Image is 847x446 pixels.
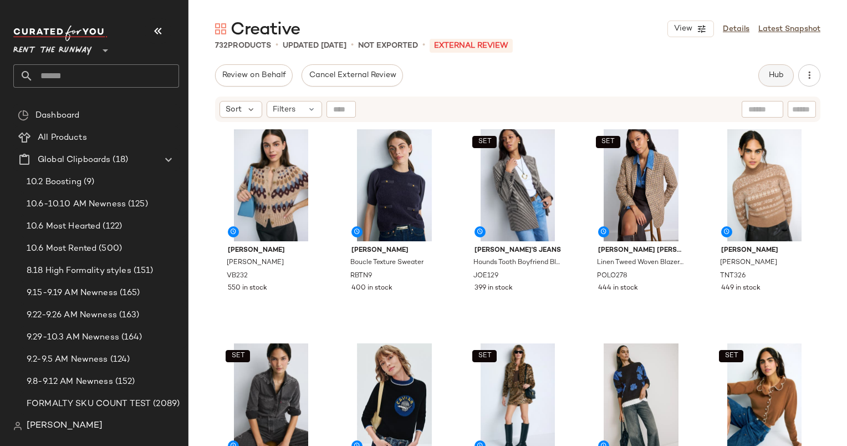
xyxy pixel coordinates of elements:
[474,283,513,293] span: 399 in stock
[35,109,79,122] span: Dashboard
[81,176,94,189] span: (9)
[598,283,638,293] span: 444 in stock
[350,271,372,281] span: RBTN9
[27,242,96,255] span: 10.6 Most Rented
[100,220,122,233] span: (122)
[667,21,714,37] button: View
[712,129,817,241] img: TNT326.jpg
[113,376,135,388] span: (152)
[231,19,300,41] span: Creative
[96,242,122,255] span: (500)
[13,38,92,58] span: Rent the Runway
[758,64,794,87] button: Hub
[219,129,323,241] img: VB232.jpg
[723,23,749,35] a: Details
[228,246,314,256] span: [PERSON_NAME]
[302,64,402,87] button: Cancel External Review
[596,136,620,148] button: SET
[227,271,248,281] span: VB232
[13,26,108,41] img: cfy_white_logo.C9jOOHJF.svg
[350,258,423,268] span: Boucle Texture Sweater
[768,71,784,80] span: Hub
[720,258,777,268] span: [PERSON_NAME]
[597,258,683,268] span: Linen Tweed Woven Blazer Sport Coat
[151,398,180,410] span: (2089)
[473,271,498,281] span: JOE129
[13,422,22,430] img: svg%3e
[215,64,293,87] button: Review on Behalf
[343,129,447,241] img: RBTN9.jpg
[601,138,615,146] span: SET
[466,129,570,241] img: JOE129.jpg
[27,287,118,300] span: 9.15-9.19 AM Newness
[110,154,128,166] span: (18)
[27,353,108,366] span: 9.2-9.5 AM Newness
[27,331,119,344] span: 9.29-10.3 AM Newness
[215,23,226,34] img: svg%3e
[477,352,491,360] span: SET
[27,265,131,277] span: 8.18 High Formality styles
[117,309,140,322] span: (163)
[227,258,284,268] span: [PERSON_NAME]
[351,39,354,52] span: •
[38,154,110,166] span: Global Clipboards
[27,398,151,410] span: FORMALTY SKU COUNT TEST
[226,350,250,362] button: SET
[472,136,497,148] button: SET
[721,283,761,293] span: 449 in stock
[27,198,126,211] span: 10.6-10.10 AM Newness
[273,104,295,115] span: Filters
[226,104,242,115] span: Sort
[283,40,346,52] p: updated [DATE]
[38,131,87,144] span: All Products
[597,271,627,281] span: POLO278
[222,71,286,80] span: Review on Behalf
[275,39,278,52] span: •
[18,110,29,121] img: svg%3e
[27,376,113,388] span: 9.8-9.12 AM Newness
[228,283,267,293] span: 550 in stock
[721,246,808,256] span: [PERSON_NAME]
[477,138,491,146] span: SET
[472,350,497,362] button: SET
[598,246,685,256] span: [PERSON_NAME] [PERSON_NAME]
[131,265,154,277] span: (151)
[27,419,103,433] span: [PERSON_NAME]
[473,258,560,268] span: Hounds Tooth Boyfriend Blazer
[720,271,746,281] span: TNT326
[474,246,561,256] span: [PERSON_NAME]'s Jeans
[119,331,142,344] span: (164)
[351,246,438,256] span: [PERSON_NAME]
[589,129,693,241] img: POLO278.jpg
[719,350,743,362] button: SET
[215,40,271,52] div: Products
[215,42,228,50] span: 732
[108,353,130,366] span: (124)
[308,71,396,80] span: Cancel External Review
[118,287,140,300] span: (165)
[673,24,692,33] span: View
[724,352,738,360] span: SET
[27,176,81,189] span: 10.2 Boosting
[758,23,820,35] a: Latest Snapshot
[27,309,117,322] span: 9.22-9.26 AM Newness
[422,39,425,52] span: •
[351,283,392,293] span: 400 in stock
[358,40,418,52] p: Not Exported
[27,220,100,233] span: 10.6 Most Hearted
[231,352,244,360] span: SET
[126,198,148,211] span: (125)
[430,39,513,53] p: External REVIEW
